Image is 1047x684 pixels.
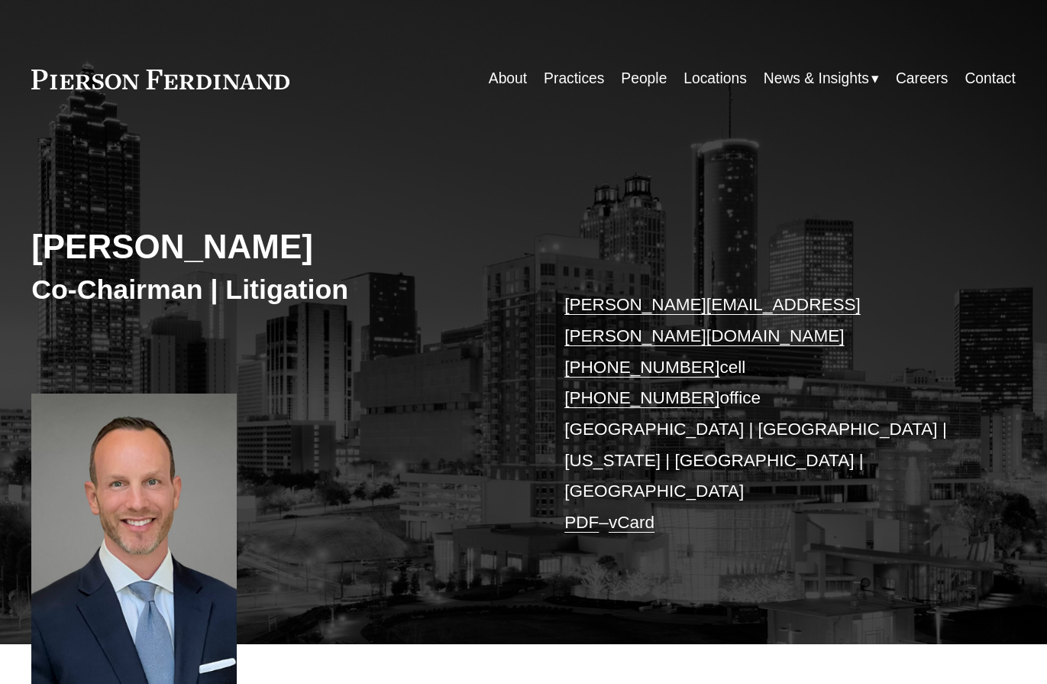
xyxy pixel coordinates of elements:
[764,64,879,94] a: folder dropdown
[965,64,1015,94] a: Contact
[896,64,948,94] a: Careers
[544,64,604,94] a: Practices
[609,513,654,532] a: vCard
[564,513,599,532] a: PDF
[683,64,747,94] a: Locations
[764,66,869,92] span: News & Insights
[31,226,523,267] h2: [PERSON_NAME]
[564,388,719,407] a: [PHONE_NUMBER]
[489,64,527,94] a: About
[564,290,974,538] p: cell office [GEOGRAPHIC_DATA] | [GEOGRAPHIC_DATA] | [US_STATE] | [GEOGRAPHIC_DATA] | [GEOGRAPHIC_...
[621,64,667,94] a: People
[31,273,523,306] h3: Co-Chairman | Litigation
[564,295,861,345] a: [PERSON_NAME][EMAIL_ADDRESS][PERSON_NAME][DOMAIN_NAME]
[564,358,719,377] a: [PHONE_NUMBER]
